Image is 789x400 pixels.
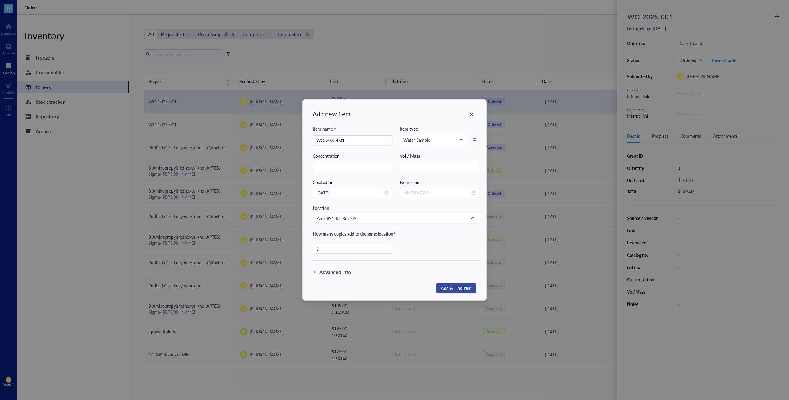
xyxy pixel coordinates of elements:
[313,152,392,159] div: Concentration
[313,231,479,237] div: How many copies add to the same location?
[313,110,486,118] div: Add new item
[316,216,475,221] span: Rack #S1-R1-Box-05
[400,152,479,159] div: Vol / Mass
[467,110,476,119] button: Close
[400,179,479,186] div: Expires on
[436,283,476,293] button: Add & Link item
[403,137,462,143] span: Water Sample
[403,190,470,196] input: MM/DD/YYYY
[467,111,476,118] span: Close
[313,179,392,186] div: Created on
[313,125,336,132] div: Item name
[313,205,479,211] div: Location
[400,125,479,132] div: Item type
[316,190,383,196] input: MM/DD/YYYY
[319,268,351,276] div: Advanced info
[441,284,471,292] span: Add & Link item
